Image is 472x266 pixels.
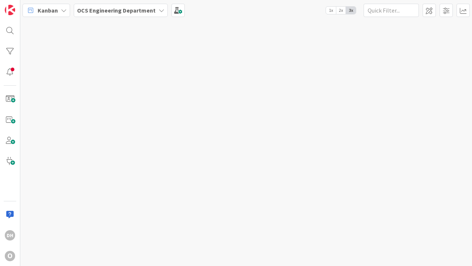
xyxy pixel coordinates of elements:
div: DH [5,230,15,241]
b: OCS Engineering Department [77,7,156,14]
div: O [5,251,15,261]
span: 2x [336,7,346,14]
img: Visit kanbanzone.com [5,5,15,15]
span: 1x [326,7,336,14]
span: 3x [346,7,356,14]
input: Quick Filter... [364,4,419,17]
span: Kanban [38,6,58,15]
